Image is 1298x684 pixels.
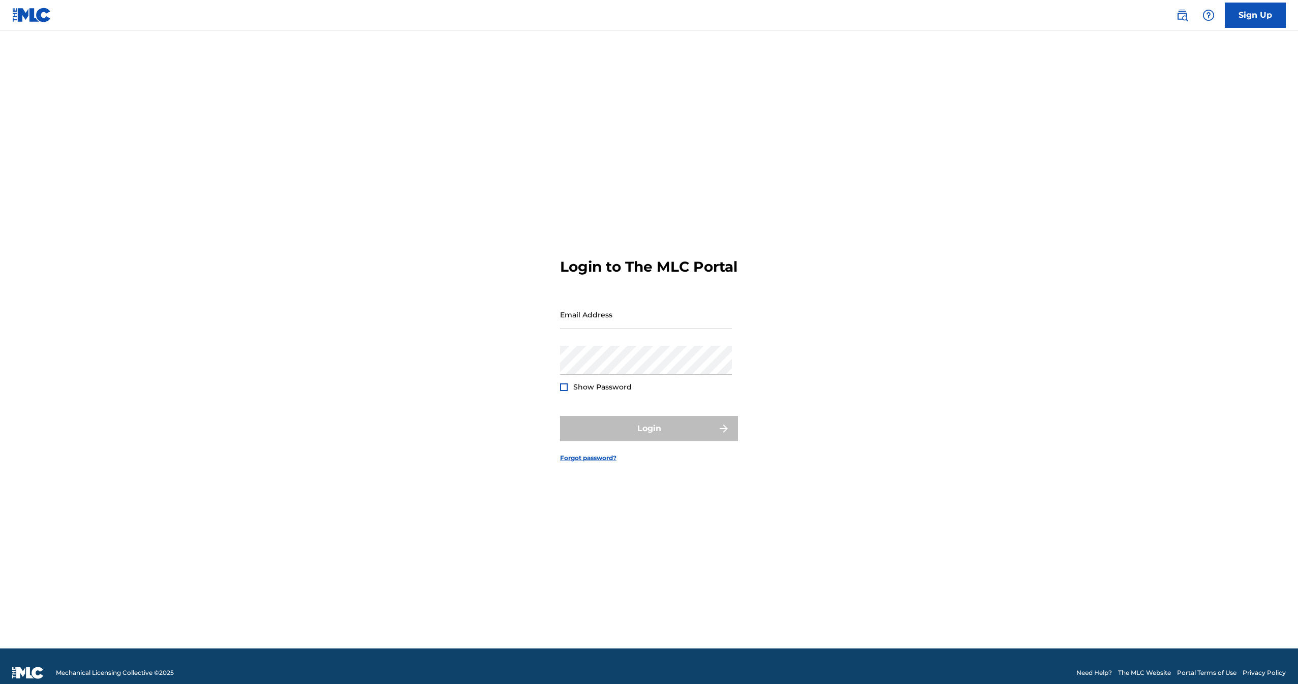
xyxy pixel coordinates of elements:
[573,382,632,392] span: Show Password
[1118,668,1171,677] a: The MLC Website
[1076,668,1112,677] a: Need Help?
[1202,9,1215,21] img: help
[1247,635,1298,684] iframe: Chat Widget
[1198,5,1219,25] div: Help
[12,667,44,679] img: logo
[1225,3,1286,28] a: Sign Up
[1172,5,1192,25] a: Public Search
[1243,668,1286,677] a: Privacy Policy
[560,258,737,276] h3: Login to The MLC Portal
[1176,9,1188,21] img: search
[560,453,616,463] a: Forgot password?
[1177,668,1237,677] a: Portal Terms of Use
[56,668,174,677] span: Mechanical Licensing Collective © 2025
[12,8,51,22] img: MLC Logo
